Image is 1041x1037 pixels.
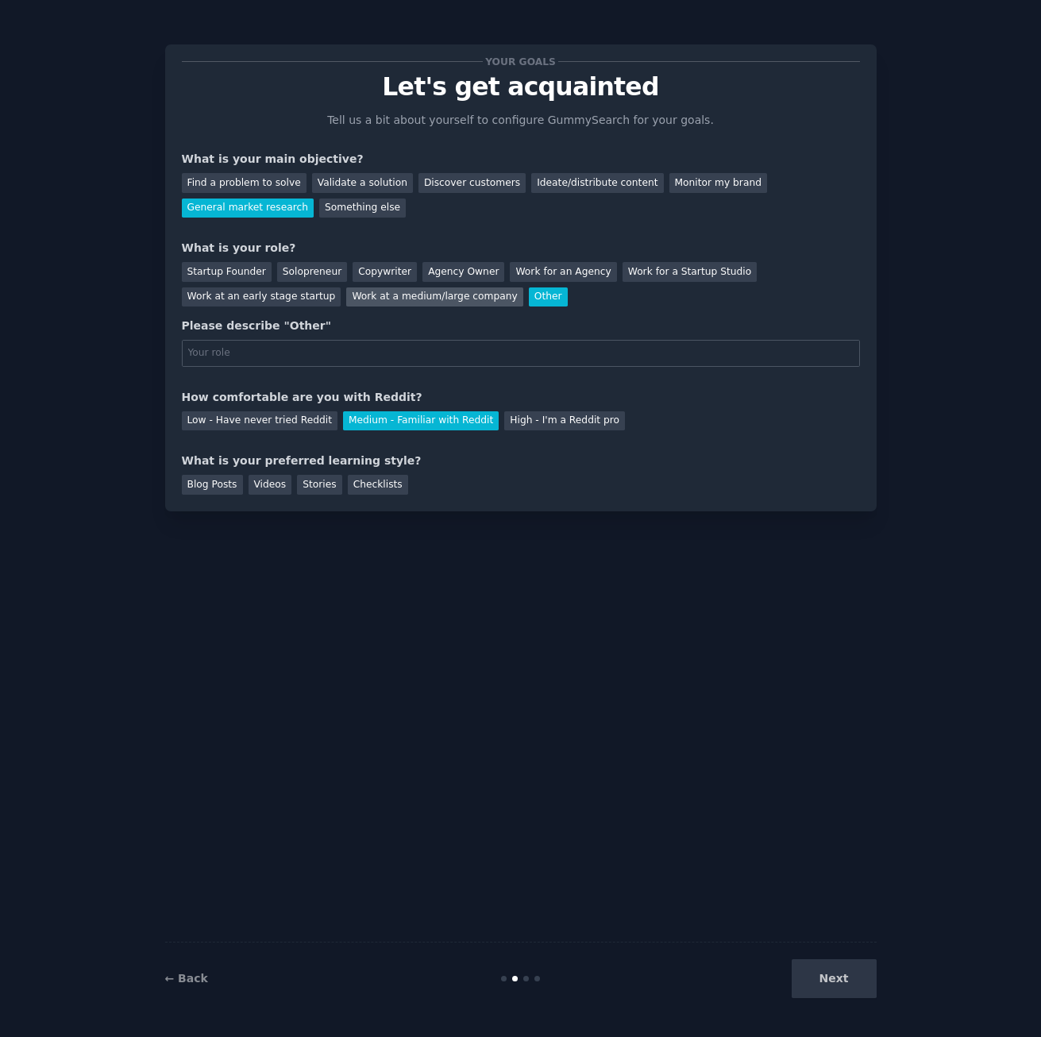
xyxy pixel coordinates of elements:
[182,173,307,193] div: Find a problem to solve
[483,53,559,70] span: Your goals
[504,411,625,431] div: High - I'm a Reddit pro
[182,262,272,282] div: Startup Founder
[348,475,408,495] div: Checklists
[182,475,243,495] div: Blog Posts
[346,287,522,307] div: Work at a medium/large company
[531,173,663,193] div: Ideate/distribute content
[182,389,860,406] div: How comfortable are you with Reddit?
[182,151,860,168] div: What is your main objective?
[669,173,767,193] div: Monitor my brand
[418,173,526,193] div: Discover customers
[249,475,292,495] div: Videos
[182,199,314,218] div: General market research
[529,287,568,307] div: Other
[623,262,757,282] div: Work for a Startup Studio
[422,262,504,282] div: Agency Owner
[182,340,860,367] input: Your role
[165,972,208,985] a: ← Back
[182,287,341,307] div: Work at an early stage startup
[277,262,347,282] div: Solopreneur
[182,453,860,469] div: What is your preferred learning style?
[182,240,860,256] div: What is your role?
[182,73,860,101] p: Let's get acquainted
[319,199,406,218] div: Something else
[321,112,721,129] p: Tell us a bit about yourself to configure GummySearch for your goals.
[182,318,860,334] div: Please describe "Other"
[182,411,337,431] div: Low - Have never tried Reddit
[343,411,499,431] div: Medium - Familiar with Reddit
[297,475,341,495] div: Stories
[353,262,417,282] div: Copywriter
[510,262,616,282] div: Work for an Agency
[312,173,413,193] div: Validate a solution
